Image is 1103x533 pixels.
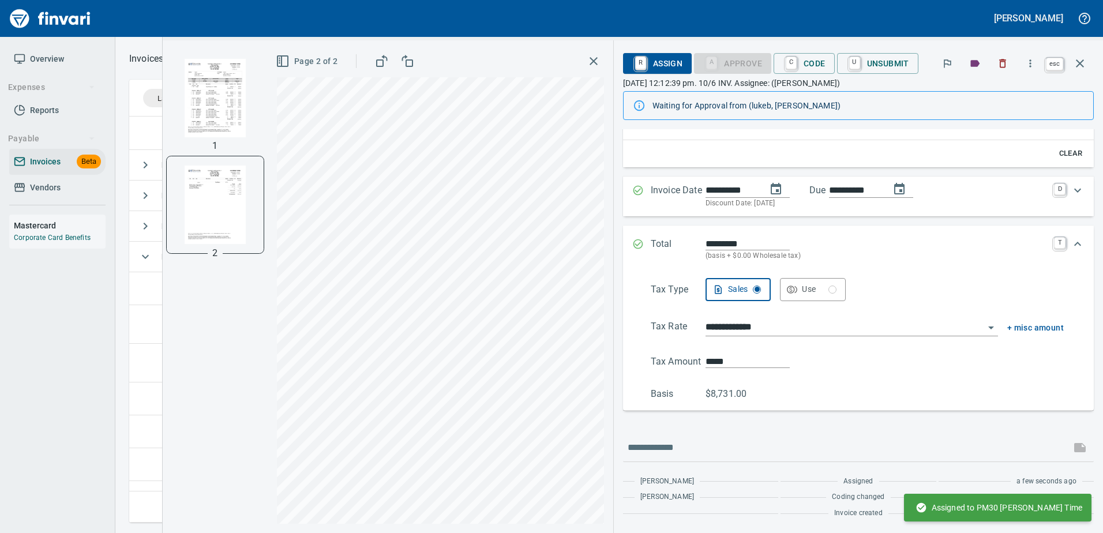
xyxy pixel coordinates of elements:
p: Basis [651,387,706,401]
div: Sales [728,282,761,296]
a: Overview [9,46,106,72]
a: Corporate Card Benefits [14,234,91,242]
span: Overview [30,52,64,66]
button: Payable [3,128,100,149]
button: Expenses [3,77,100,98]
div: Labels [143,89,206,107]
span: Coding changed [832,491,884,503]
p: [DATE] 12:12:39 pm. 10/6 INV. Assignee: ([PERSON_NAME]) [623,77,1094,89]
button: UUnsubmit [837,53,918,74]
button: Clear [1052,145,1089,163]
button: Use [780,278,846,301]
span: Unsubmit [846,54,909,73]
div: Coding Required [694,57,771,67]
nav: breadcrumb [129,52,163,66]
span: Beta [77,155,101,168]
p: Tax Rate [651,320,706,336]
p: Tax Amount [651,355,706,369]
a: InvoicesBeta [9,149,106,175]
span: Invoices [30,155,61,169]
span: Assign [632,54,682,73]
div: Expand [623,226,1094,273]
p: Discount Date: [DATE] [706,198,1047,209]
div: Waiting for Approval from (lukeb, [PERSON_NAME]) [652,95,1084,116]
div: Expand [623,177,1094,216]
p: 2 [212,246,217,260]
h6: Mastercard [14,219,106,232]
h5: [PERSON_NAME] [994,12,1063,24]
span: Page 2 of 2 [278,54,337,69]
img: Finvari [7,5,93,32]
a: R [635,57,646,69]
img: Page 2 [176,166,254,244]
span: Code [783,54,826,73]
strong: Labels : [162,160,189,170]
span: Clear [1055,147,1086,160]
span: [PERSON_NAME] [640,491,694,503]
button: CCode [774,53,835,74]
strong: Labels : [162,252,191,261]
button: change due date [886,175,913,203]
span: Assigned to PM30 [PERSON_NAME] Time [916,502,1082,513]
button: + misc amount [1007,321,1064,335]
button: Sales [706,278,771,301]
p: Invoice Date [651,183,706,209]
span: Reports [30,103,59,118]
a: T [1054,237,1066,249]
span: Labels [157,94,179,103]
p: $8,731.00 [706,387,760,401]
span: Expenses [8,80,95,95]
span: SMTC [162,191,213,200]
a: Reports [9,97,106,123]
strong: Labels : [162,191,191,200]
span: a few seconds ago [1016,476,1076,487]
span: Vendors [30,181,61,195]
a: D [1054,183,1066,195]
span: [PERSON_NAME] [162,252,254,261]
a: U [849,57,860,69]
p: (basis + $0.00 Wholesale tax) [706,250,1047,262]
span: This records your message into the invoice and notifies anyone mentioned [1066,434,1094,461]
span: TT [162,222,201,231]
p: Total [651,237,706,262]
a: esc [1046,58,1063,70]
p: Tax Type [651,283,706,301]
p: Due [809,183,864,197]
span: [PERSON_NAME] [640,476,694,487]
button: change date [762,175,790,203]
div: Expand [623,104,1094,167]
a: Vendors [9,175,106,201]
div: Expand [623,273,1094,411]
span: Assigned [843,476,873,487]
span: Payable [8,132,95,146]
button: Open [983,320,999,336]
button: Page 2 of 2 [273,51,342,72]
img: Page 1 [176,59,254,137]
button: RAssign [623,53,692,74]
span: Invoice created [834,508,883,519]
button: [PERSON_NAME] [991,9,1066,27]
a: C [786,57,797,69]
strong: Labels : [162,222,191,231]
div: Use [802,282,836,296]
p: Invoices [129,52,163,66]
p: 1 [212,139,217,153]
